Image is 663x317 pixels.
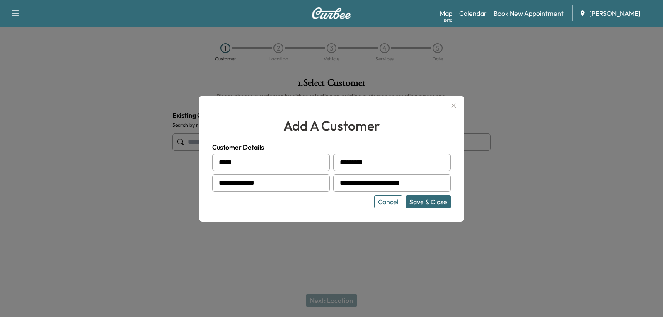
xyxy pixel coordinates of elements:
a: Book New Appointment [494,8,564,18]
button: Cancel [374,195,402,208]
span: [PERSON_NAME] [589,8,640,18]
a: Calendar [459,8,487,18]
img: Curbee Logo [312,7,351,19]
h2: add a customer [212,116,451,136]
a: MapBeta [440,8,452,18]
div: Beta [444,17,452,23]
button: Save & Close [406,195,451,208]
h4: Customer Details [212,142,451,152]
